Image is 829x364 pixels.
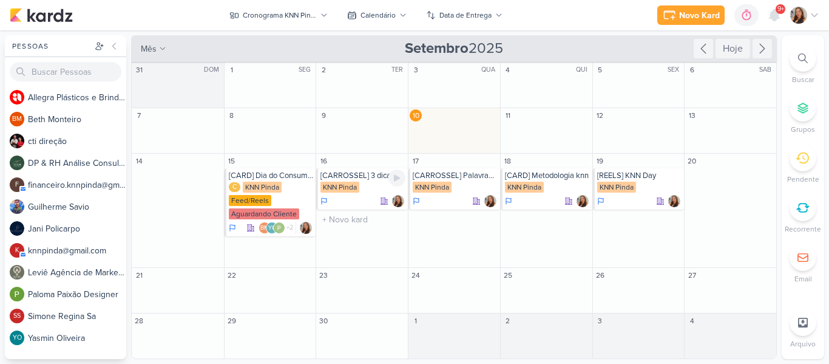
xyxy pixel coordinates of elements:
div: 3 [594,315,606,327]
div: KNN Pinda [505,182,544,193]
div: 1 [226,64,238,76]
img: Franciluce Carvalho [790,7,807,24]
p: Email [794,273,812,284]
div: Beth Monteiro [10,112,24,126]
div: G u i l h e r m e S a v i o [28,201,126,213]
p: YO [13,335,22,342]
div: 2 [502,315,514,327]
div: 31 [133,64,145,76]
div: 21 [133,269,145,281]
div: Novo Kard [679,9,720,22]
div: 29 [226,315,238,327]
div: Hoje [716,39,750,58]
div: 25 [502,269,514,281]
strong: Setembro [405,39,469,57]
div: 1 [410,315,422,327]
span: 9+ [777,4,784,14]
p: SS [13,313,21,320]
span: 2025 [405,39,503,58]
div: B e t h M o n t e i r o [28,113,126,126]
p: Grupos [791,124,815,135]
div: financeiro.knnpinda@gmail.com [10,177,24,192]
p: Pendente [787,174,819,185]
div: 2 [317,64,330,76]
div: 27 [686,269,698,281]
p: BM [12,116,22,123]
div: 13 [686,109,698,122]
div: Yasmin Oliveira [10,331,24,345]
p: Recorrente [785,224,821,235]
div: 3 [410,64,422,76]
span: mês [141,43,157,55]
div: Responsável: Franciluce Carvalho [392,195,404,207]
div: P a l o m a P a i x ã o D e s i g n e r [28,288,126,301]
div: Responsável: Franciluce Carvalho [577,195,589,207]
img: Guilherme Savio [10,199,24,214]
input: Buscar Pessoas [10,62,121,81]
div: A l l e g r a P l á s t i c o s e B r i n d e s P e r s o n a l i z a d o s [28,91,126,104]
div: 26 [594,269,606,281]
div: 6 [686,64,698,76]
div: Ligar relógio [388,170,405,187]
div: 7 [133,109,145,122]
div: knnpinda@gmail.com [10,243,24,258]
p: f [15,182,19,188]
div: TER [391,65,407,75]
div: Y a s m i n O l i v e i r a [28,332,126,345]
div: Responsável: Franciluce Carvalho [668,195,680,207]
div: k n n p i n d a @ g m a i l . c o m [28,244,126,257]
div: QUA [481,65,499,75]
p: k [15,247,19,254]
div: 16 [317,155,330,167]
div: Em Andamento [229,223,236,233]
input: + Novo kard [319,212,405,227]
span: +2 [285,223,293,233]
img: Franciluce Carvalho [668,195,680,207]
div: c t i d i r e ç ã o [28,135,126,148]
div: 15 [226,155,238,167]
div: 20 [686,155,698,167]
div: Pessoas [10,41,92,52]
div: SEG [299,65,314,75]
img: Jani Policarpo [10,221,24,236]
img: Franciluce Carvalho [577,195,589,207]
div: Em Andamento [505,196,512,206]
div: C [229,182,240,192]
div: Em Andamento [320,196,328,206]
div: KNN Pinda [243,182,282,193]
div: Em Andamento [413,196,420,206]
div: DOM [204,65,223,75]
div: KNN Pinda [320,182,359,193]
img: kardz.app [10,8,73,22]
div: [CARROSSEL] 3 dicas para praticar inglês nos games [320,171,405,180]
div: f i n a n c e i r o . k n n p i n d a @ g m a i l . c o m [28,179,126,191]
p: Arquivo [790,338,816,349]
div: 23 [317,269,330,281]
div: 10 [410,109,422,122]
div: SEX [668,65,683,75]
img: DP & RH Análise Consultiva [10,156,24,170]
button: Novo Kard [657,5,725,25]
div: SAB [759,65,775,75]
div: 12 [594,109,606,122]
img: cti direção [10,134,24,148]
div: Beth Monteiro [259,222,271,234]
div: 5 [594,64,606,76]
div: 18 [502,155,514,167]
div: KNN Pinda [413,182,452,193]
div: 14 [133,155,145,167]
div: 4 [686,315,698,327]
div: [CARROSSEL] Palavras em inglês que são iguais em português [413,171,498,180]
div: [CARD] Metodologia knn [505,171,590,180]
div: 11 [502,109,514,122]
div: 30 [317,315,330,327]
div: Feed/Reels [229,195,271,206]
p: BM [260,225,269,232]
div: KNN Pinda [597,182,636,193]
div: 24 [410,269,422,281]
img: Franciluce Carvalho [484,195,496,207]
li: Ctrl + F [782,45,824,85]
img: Leviê Agência de Marketing Digital [10,265,24,280]
p: YO [268,225,276,232]
img: Allegra Plásticos e Brindes Personalizados [10,90,24,105]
